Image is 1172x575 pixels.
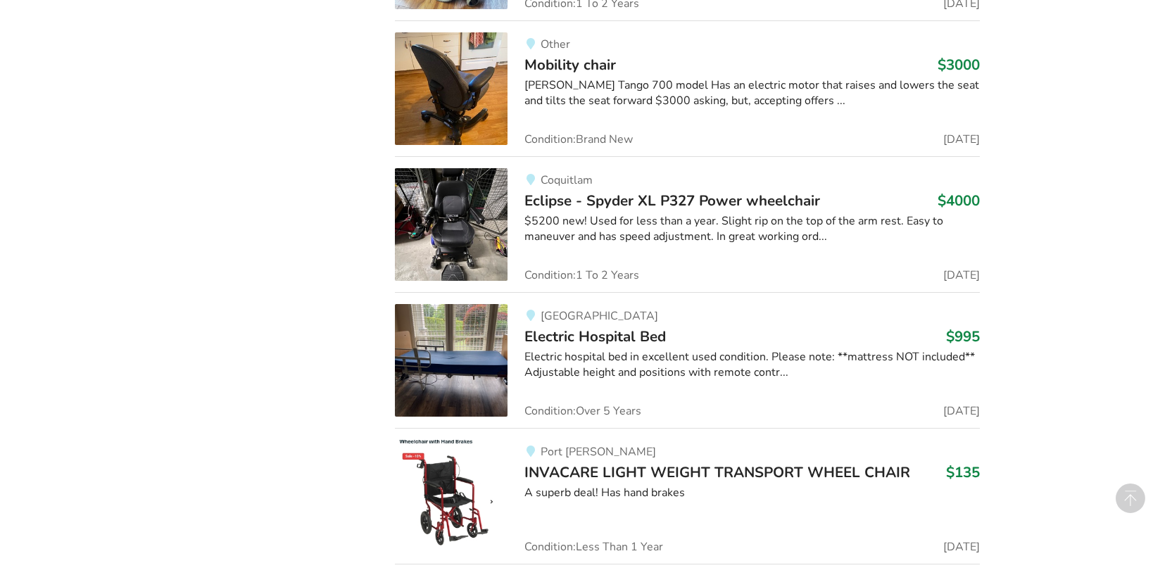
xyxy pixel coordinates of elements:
[524,541,663,552] span: Condition: Less Than 1 Year
[395,440,508,552] img: mobility-invacare light weight transport wheel chair
[541,308,658,324] span: [GEOGRAPHIC_DATA]
[524,462,910,482] span: INVACARE LIGHT WEIGHT TRANSPORT WHEEL CHAIR
[943,270,980,281] span: [DATE]
[946,327,980,346] h3: $995
[943,405,980,417] span: [DATE]
[524,327,666,346] span: Electric Hospital Bed
[395,20,980,156] a: transfer aids-mobility chairOtherMobility chair$3000[PERSON_NAME] Tango 700 model Has an electric...
[524,213,980,246] div: $5200 new! Used for less than a year. Slight rip on the top of the arm rest. Easy to maneuver and...
[524,134,633,145] span: Condition: Brand New
[524,270,639,281] span: Condition: 1 To 2 Years
[395,168,508,281] img: mobility-eclipse - spyder xl p327 power wheelchair
[524,55,616,75] span: Mobility chair
[395,292,980,428] a: bedroom equipment-electric hospital bed[GEOGRAPHIC_DATA]Electric Hospital Bed$995Electric hospita...
[524,405,641,417] span: Condition: Over 5 Years
[943,134,980,145] span: [DATE]
[541,37,570,52] span: Other
[395,428,980,564] a: mobility-invacare light weight transport wheel chairPort [PERSON_NAME]INVACARE LIGHT WEIGHT TRANS...
[524,77,980,110] div: [PERSON_NAME] Tango 700 model Has an electric motor that raises and lowers the seat and tilts the...
[541,172,593,188] span: Coquitlam
[524,485,980,501] div: A superb deal! Has hand brakes
[938,56,980,74] h3: $3000
[938,191,980,210] h3: $4000
[943,541,980,552] span: [DATE]
[395,32,508,145] img: transfer aids-mobility chair
[541,444,656,460] span: Port [PERSON_NAME]
[946,463,980,481] h3: $135
[524,191,820,210] span: Eclipse - Spyder XL P327 Power wheelchair
[395,304,508,417] img: bedroom equipment-electric hospital bed
[395,156,980,292] a: mobility-eclipse - spyder xl p327 power wheelchairCoquitlamEclipse - Spyder XL P327 Power wheelch...
[524,349,980,381] div: Electric hospital bed in excellent used condition. Please note: **mattress NOT included** Adjusta...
